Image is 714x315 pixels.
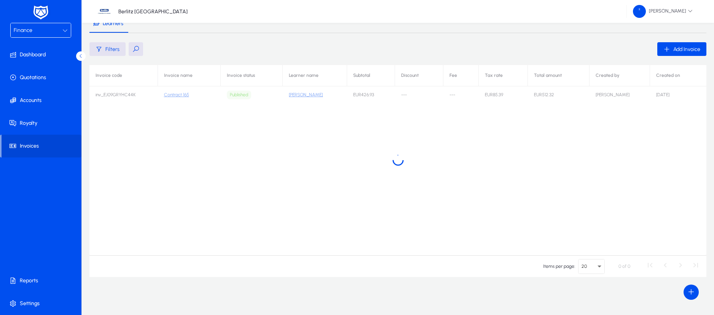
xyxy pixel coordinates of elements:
p: Berlitz [GEOGRAPHIC_DATA] [118,8,188,15]
a: Royalty [2,112,83,135]
span: [PERSON_NAME] [633,5,693,18]
span: Add Invoice [673,46,700,52]
div: v 4.0.25 [21,12,37,18]
a: Settings [2,292,83,315]
span: Learners [103,21,123,26]
span: Filters [105,46,120,52]
span: Reports [2,277,83,285]
div: Domain Overview [29,45,68,50]
button: Filters [89,42,126,56]
div: Keywords by Traffic [84,45,128,50]
img: website_grey.svg [12,20,18,26]
mat-paginator: Select page [89,255,706,277]
button: Add Invoice [657,42,706,56]
img: white-logo.png [31,5,50,21]
span: Finance [14,27,32,33]
a: Accounts [2,89,83,112]
img: logo_orange.svg [12,12,18,18]
div: Items per page: [543,262,575,270]
span: Accounts [2,97,83,104]
span: Royalty [2,119,83,127]
img: tab_keywords_by_traffic_grey.svg [76,44,82,50]
div: Domain: [DOMAIN_NAME] [20,20,84,26]
span: Quotations [2,74,83,81]
img: 37.jpg [97,4,112,19]
span: Settings [2,300,83,307]
a: Dashboard [2,43,83,66]
span: 20 [582,264,587,269]
button: [PERSON_NAME] [627,5,699,18]
a: Quotations [2,66,83,89]
img: tab_domain_overview_orange.svg [21,44,27,50]
img: 58.png [633,5,646,18]
span: Invoices [2,142,81,150]
div: 0 of 0 [618,262,630,270]
a: Reports [2,269,83,292]
span: Dashboard [2,51,83,59]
